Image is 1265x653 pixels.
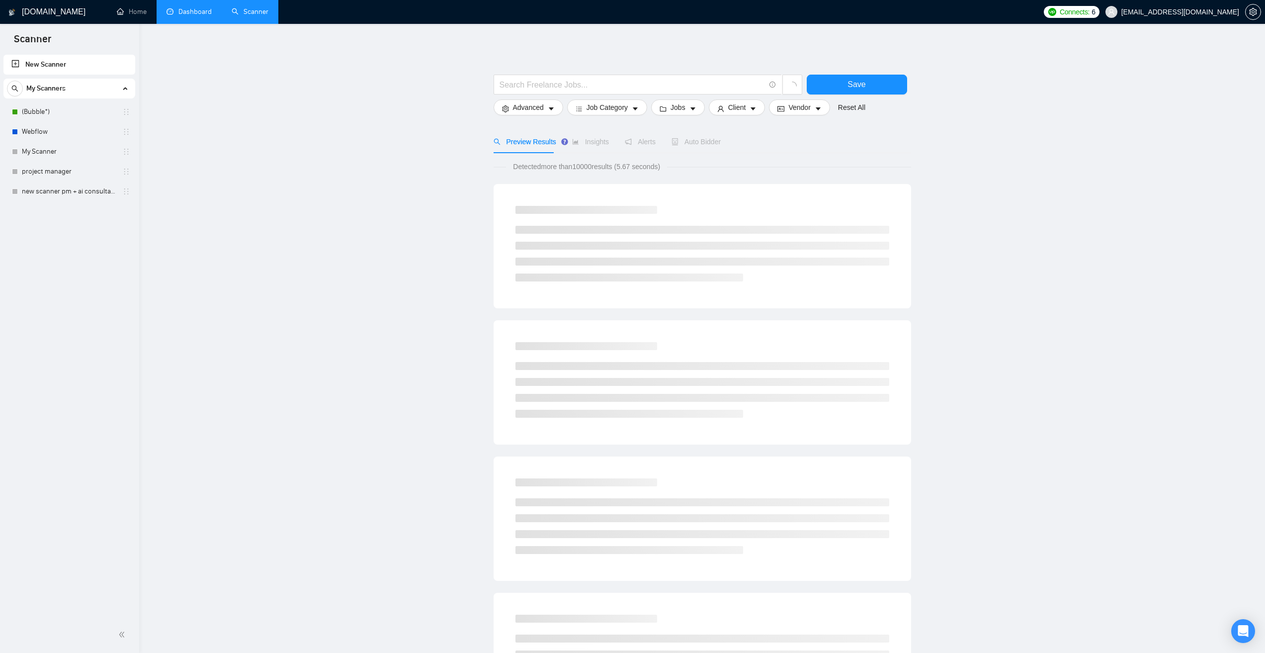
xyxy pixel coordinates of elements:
[728,102,746,113] span: Client
[6,32,59,53] span: Scanner
[807,75,907,94] button: Save
[750,105,757,112] span: caret-down
[671,102,685,113] span: Jobs
[1245,4,1261,20] button: setting
[567,99,647,115] button: barsJob Categorycaret-down
[513,102,544,113] span: Advanced
[500,79,765,91] input: Search Freelance Jobs...
[122,108,130,116] span: holder
[3,55,135,75] li: New Scanner
[847,78,865,91] span: Save
[7,85,22,92] span: search
[22,122,116,142] a: Webflow
[22,182,116,201] a: new scanner pm + ai consultant
[788,102,810,113] span: Vendor
[660,105,667,112] span: folder
[717,105,724,112] span: user
[576,105,583,112] span: bars
[838,102,865,113] a: Reset All
[502,105,509,112] span: setting
[651,99,705,115] button: folderJobscaret-down
[122,168,130,176] span: holder
[122,148,130,156] span: holder
[769,99,830,115] button: idcardVendorcaret-down
[122,187,130,195] span: holder
[26,79,66,98] span: My Scanners
[118,630,128,640] span: double-left
[1092,6,1096,17] span: 6
[494,99,563,115] button: settingAdvancedcaret-down
[7,81,23,96] button: search
[672,138,678,145] span: robot
[122,128,130,136] span: holder
[117,7,147,16] a: homeHome
[587,102,628,113] span: Job Category
[632,105,639,112] span: caret-down
[788,82,797,91] span: loading
[232,7,268,16] a: searchScanner
[709,99,765,115] button: userClientcaret-down
[689,105,696,112] span: caret-down
[506,161,667,172] span: Detected more than 10000 results (5.67 seconds)
[8,4,15,20] img: logo
[22,142,116,162] a: My Scanner
[572,138,579,145] span: area-chart
[572,138,609,146] span: Insights
[22,162,116,182] a: project manager
[625,138,656,146] span: Alerts
[815,105,822,112] span: caret-down
[1048,8,1056,16] img: upwork-logo.png
[1246,8,1261,16] span: setting
[167,7,212,16] a: dashboardDashboard
[1108,8,1115,15] span: user
[560,137,569,146] div: Tooltip anchor
[11,55,127,75] a: New Scanner
[494,138,501,145] span: search
[22,102,116,122] a: (Bubble*)
[548,105,555,112] span: caret-down
[769,82,776,88] span: info-circle
[1060,6,1090,17] span: Connects:
[777,105,784,112] span: idcard
[3,79,135,201] li: My Scanners
[1245,8,1261,16] a: setting
[494,138,556,146] span: Preview Results
[625,138,632,145] span: notification
[1231,619,1255,643] div: Open Intercom Messenger
[672,138,721,146] span: Auto Bidder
